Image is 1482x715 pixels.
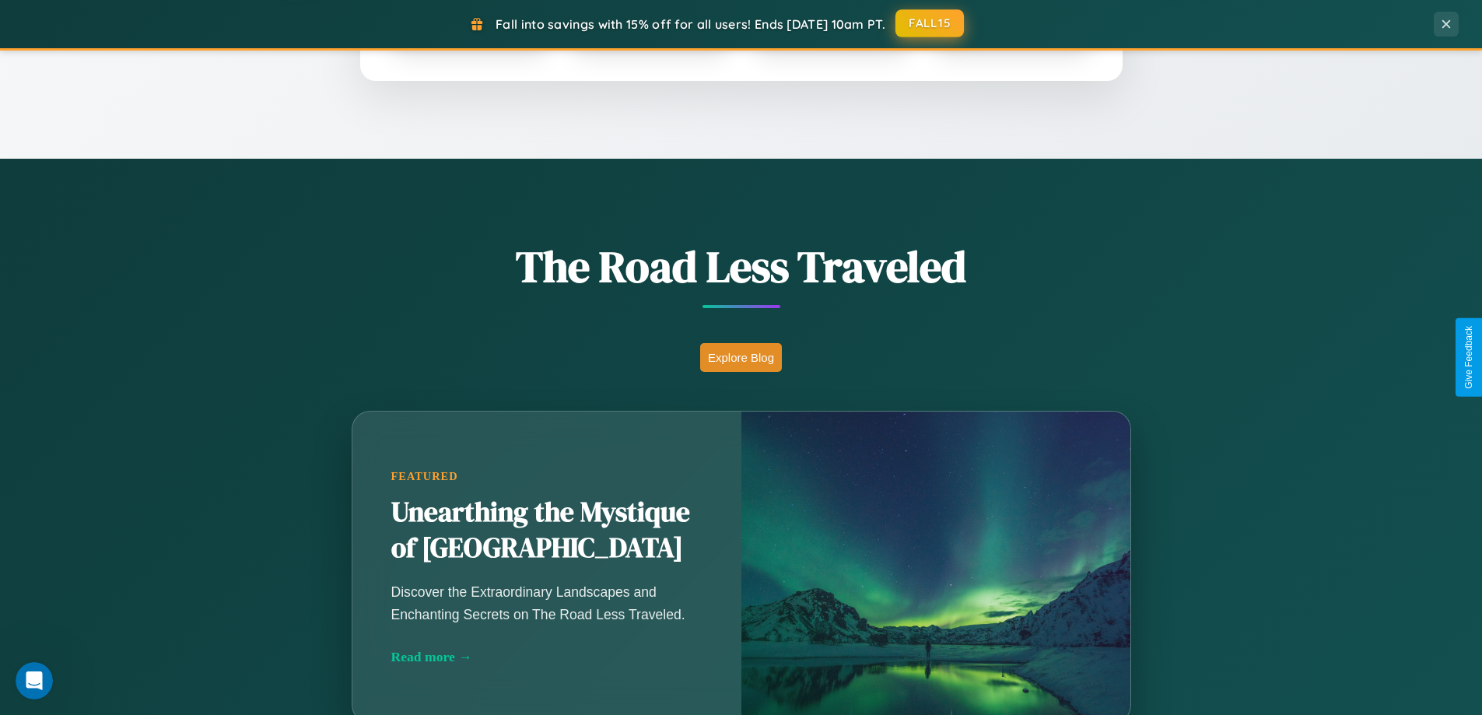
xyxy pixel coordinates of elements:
[895,9,964,37] button: FALL15
[16,662,53,699] iframe: Intercom live chat
[1463,326,1474,389] div: Give Feedback
[391,470,702,483] div: Featured
[391,581,702,625] p: Discover the Extraordinary Landscapes and Enchanting Secrets on The Road Less Traveled.
[391,495,702,566] h2: Unearthing the Mystique of [GEOGRAPHIC_DATA]
[275,237,1208,296] h1: The Road Less Traveled
[496,16,885,32] span: Fall into savings with 15% off for all users! Ends [DATE] 10am PT.
[700,343,782,372] button: Explore Blog
[391,649,702,665] div: Read more →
